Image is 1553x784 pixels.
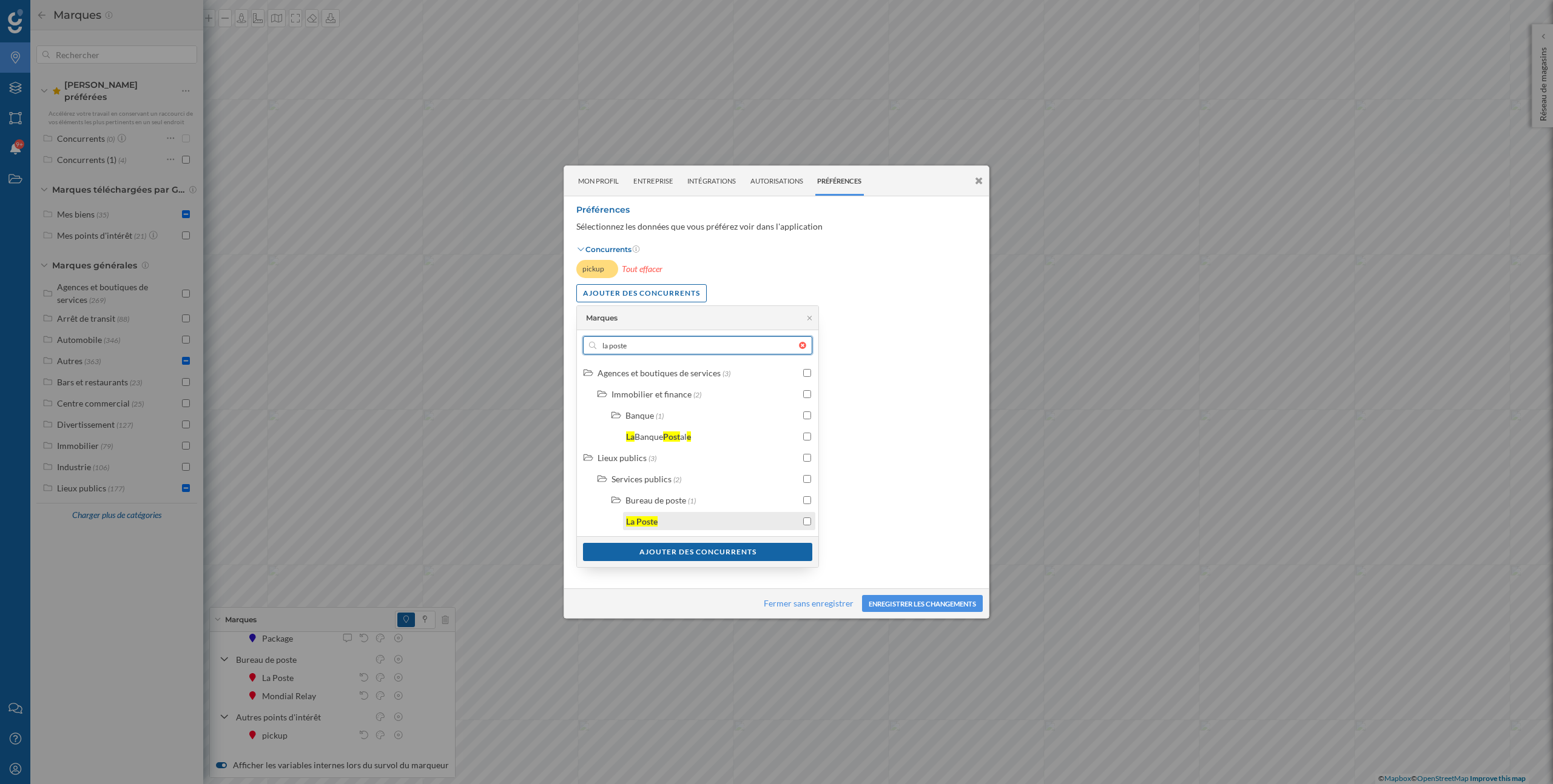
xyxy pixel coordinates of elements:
[632,166,676,196] div: Entreprise
[626,516,658,527] div: La Poste
[673,475,681,484] span: (2)
[686,166,738,196] div: Intégrations
[656,411,664,420] span: (1)
[693,390,701,399] span: (2)
[680,431,687,442] div: al
[625,410,654,420] div: Banque
[635,431,663,442] div: Banque
[576,245,977,254] h5: Concurrents
[626,431,635,442] div: La
[576,205,977,214] h4: Préférences
[586,313,618,324] div: Marques
[723,369,730,378] span: (3)
[749,166,806,196] div: Autorisations
[576,221,977,233] p: Sélectionnez les données que vous préférez voir dans l'application
[688,496,696,505] span: (1)
[576,166,621,196] div: Mon profil
[622,264,662,274] div: Tout effacer
[598,368,721,378] div: Agences et boutiques de services
[24,8,83,19] span: Assistance
[625,495,686,505] div: Bureau de poste
[687,431,691,442] div: e
[815,166,864,196] div: Préférences
[862,595,983,612] button: Enregistrer les changements
[576,260,618,278] div: pickup
[611,389,692,399] div: Immobilier et finance
[764,598,854,608] a: Fermer sans enregistrer
[663,431,680,442] div: Post
[648,454,656,463] span: (3)
[611,474,672,484] div: Services publics
[598,453,647,463] div: Lieux publics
